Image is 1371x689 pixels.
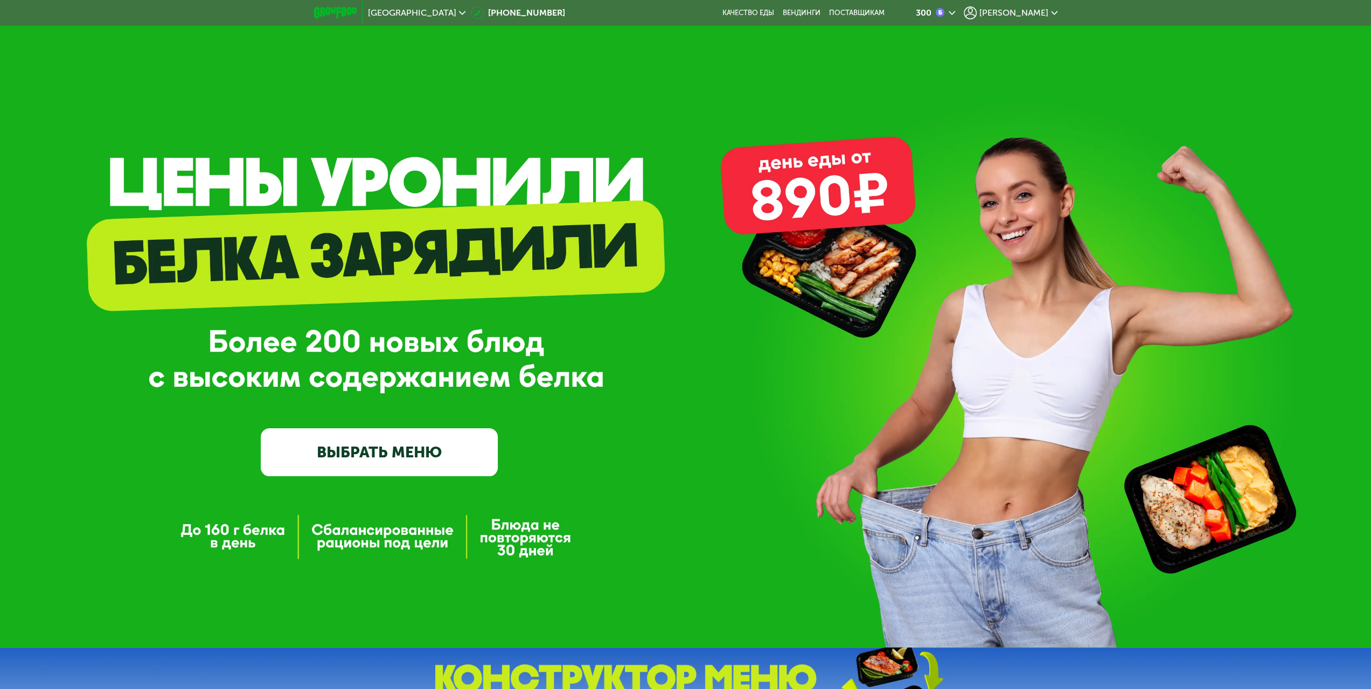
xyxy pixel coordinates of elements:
[368,9,456,17] span: [GEOGRAPHIC_DATA]
[783,9,820,17] a: Вендинги
[471,6,565,19] a: [PHONE_NUMBER]
[979,9,1048,17] span: [PERSON_NAME]
[829,9,885,17] div: поставщикам
[722,9,774,17] a: Качество еды
[261,428,498,476] a: ВЫБРАТЬ МЕНЮ
[916,9,931,17] div: 300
